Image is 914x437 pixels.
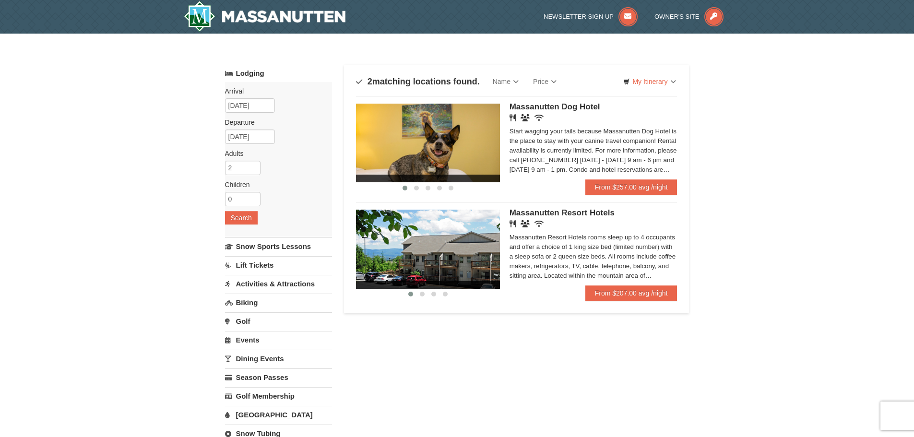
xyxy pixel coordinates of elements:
[521,220,530,227] i: Banquet Facilities
[486,72,526,91] a: Name
[356,77,480,86] h4: matching locations found.
[510,220,516,227] i: Restaurant
[654,13,700,20] span: Owner's Site
[225,331,332,349] a: Events
[510,102,600,111] span: Massanutten Dog Hotel
[534,220,544,227] i: Wireless Internet (free)
[225,406,332,424] a: [GEOGRAPHIC_DATA]
[617,74,682,89] a: My Itinerary
[184,1,346,32] img: Massanutten Resort Logo
[585,285,677,301] a: From $207.00 avg /night
[225,180,325,189] label: Children
[225,118,325,127] label: Departure
[585,179,677,195] a: From $257.00 avg /night
[225,387,332,405] a: Golf Membership
[225,65,332,82] a: Lodging
[184,1,346,32] a: Massanutten Resort
[225,294,332,311] a: Biking
[368,77,372,86] span: 2
[654,13,724,20] a: Owner's Site
[225,256,332,274] a: Lift Tickets
[225,275,332,293] a: Activities & Attractions
[225,149,325,158] label: Adults
[526,72,564,91] a: Price
[510,127,677,175] div: Start wagging your tails because Massanutten Dog Hotel is the place to stay with your canine trav...
[510,233,677,281] div: Massanutten Resort Hotels rooms sleep up to 4 occupants and offer a choice of 1 king size bed (li...
[521,114,530,121] i: Banquet Facilities
[225,237,332,255] a: Snow Sports Lessons
[225,211,258,224] button: Search
[544,13,638,20] a: Newsletter Sign Up
[225,350,332,367] a: Dining Events
[534,114,544,121] i: Wireless Internet (free)
[225,312,332,330] a: Golf
[225,368,332,386] a: Season Passes
[225,86,325,96] label: Arrival
[510,114,516,121] i: Restaurant
[510,208,615,217] span: Massanutten Resort Hotels
[544,13,614,20] span: Newsletter Sign Up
